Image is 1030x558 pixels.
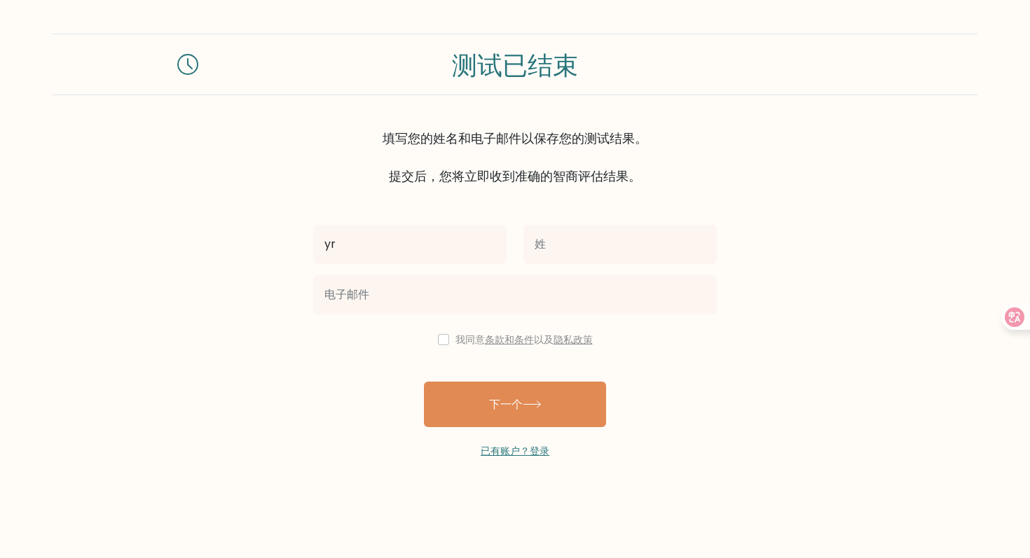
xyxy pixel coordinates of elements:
font: 测试已结束 [452,48,578,81]
a: 条款和条件 [485,333,534,347]
input: 姓 [523,225,717,264]
input: 名 [313,225,507,264]
a: 隐私政策 [554,333,593,347]
font: 我同意 [455,333,485,347]
font: 以及 [534,333,554,347]
font: 提交后，您将立即收到准确的智商评估结果。 [389,167,641,185]
font: 下一个 [489,396,523,412]
a: 已有账户？登录 [481,444,549,458]
button: 下一个 [424,382,606,427]
input: 电子邮件 [313,275,717,314]
font: 填写您的姓名和电子邮件以保存您的测试结果。 [383,130,647,147]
